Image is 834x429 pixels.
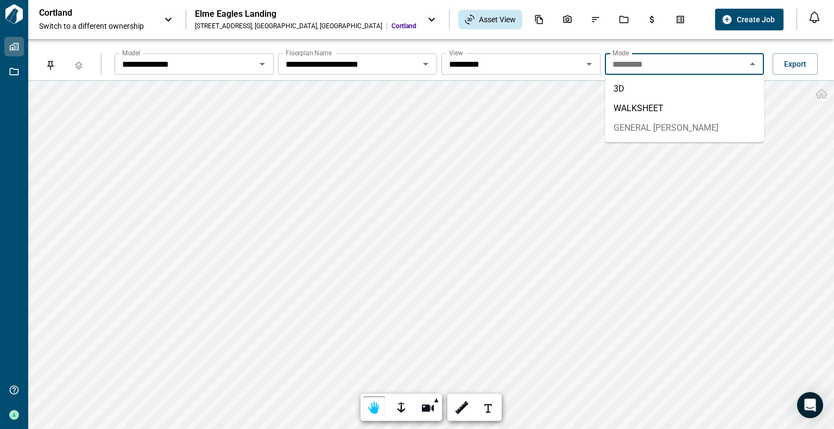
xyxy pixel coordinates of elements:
[612,10,635,29] div: Jobs
[797,392,823,418] div: Open Intercom Messenger
[39,21,153,31] span: Switch to a different ownership
[195,9,416,20] div: Elme Eagles Landing
[255,56,270,72] button: Open
[556,10,579,29] div: Photos
[773,53,818,75] button: Export
[784,59,806,69] span: Export
[745,56,760,72] button: Close
[641,10,664,29] div: Budgets
[715,9,784,30] button: Create Job
[479,14,516,25] span: Asset View
[806,9,823,26] button: Open notification feed
[391,22,416,30] span: Cortland
[582,56,597,72] button: Open
[584,10,607,29] div: Issues & Info
[669,10,692,29] div: Takeoff Center
[418,56,433,72] button: Open
[528,10,551,29] div: Documents
[605,118,764,138] li: GENERAL [PERSON_NAME]
[122,48,140,57] label: Model
[39,8,137,18] p: Cortland
[449,48,463,57] label: View
[612,48,629,57] label: Mode
[195,22,382,30] div: [STREET_ADDRESS] , [GEOGRAPHIC_DATA] , [GEOGRAPHIC_DATA]
[605,99,764,118] li: WALKSHEET
[286,48,332,57] label: Floorplan Name
[605,79,764,99] li: 3D
[458,10,522,29] div: Asset View
[737,14,775,25] span: Create Job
